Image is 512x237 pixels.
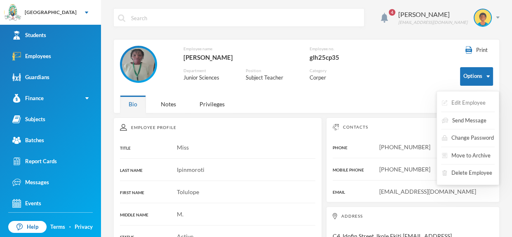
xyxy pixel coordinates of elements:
img: logo [5,5,21,21]
span: 4 [389,9,395,16]
span: [PHONE_NUMBER] [379,143,430,150]
div: Address [333,213,493,219]
div: Employee no. [310,46,367,52]
input: Search [130,9,360,27]
div: Report Cards [12,157,57,166]
div: Finance [12,94,44,103]
span: Ipinmoroti [177,166,204,173]
a: Help [8,221,47,233]
div: Contacts [333,124,493,130]
span: Miss [177,144,189,151]
div: Messages [12,178,49,187]
div: Junior Sciences [183,74,233,82]
div: Employee name [183,46,297,52]
img: search [118,14,125,22]
button: Options [460,67,493,86]
div: Position [246,68,297,74]
div: Batches [12,136,44,145]
div: Students [12,31,46,40]
span: Tolulope [177,188,199,195]
div: Category [310,68,341,74]
div: Employee Profile [120,124,315,131]
div: [PERSON_NAME] [398,9,467,19]
div: Bio [120,95,146,113]
div: [PERSON_NAME] [183,52,297,63]
a: Privacy [75,223,93,231]
div: Department [183,68,233,74]
div: Employees [12,52,51,61]
img: STUDENT [474,9,491,26]
div: · [69,223,71,231]
button: Print [460,46,493,55]
button: Send Message [441,113,487,128]
div: Guardians [12,73,49,82]
span: M. [177,211,183,218]
button: Change Password [441,131,495,145]
div: glh25cp35 [310,52,367,63]
div: [GEOGRAPHIC_DATA] [25,9,77,16]
span: [PHONE_NUMBER] [379,166,430,173]
div: Corper [310,74,341,82]
div: Events [12,199,41,208]
div: [EMAIL_ADDRESS][DOMAIN_NAME] [398,19,467,26]
a: Terms [50,223,65,231]
div: Notes [152,95,185,113]
button: Move to Archive [441,148,491,163]
span: [EMAIL_ADDRESS][DOMAIN_NAME] [379,188,476,195]
div: Subject Teacher [246,74,297,82]
img: EMPLOYEE [122,48,155,81]
div: Privileges [191,95,233,113]
button: Delete Employee [441,166,493,181]
button: Edit Employee [441,96,486,110]
div: Subjects [12,115,45,124]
